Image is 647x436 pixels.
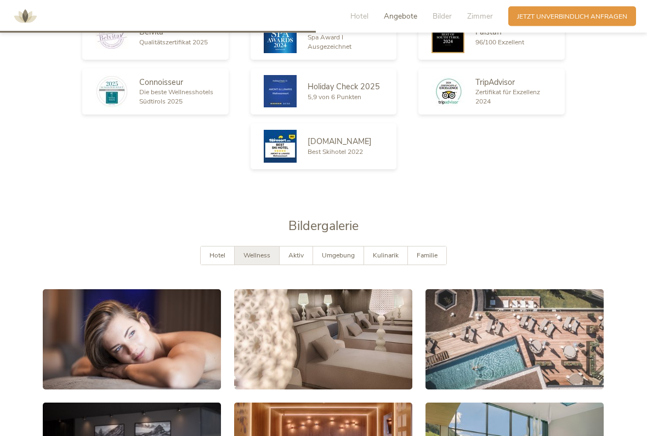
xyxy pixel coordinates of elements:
img: Belvita [95,25,128,49]
span: Angebote [384,11,417,21]
span: Hotel [209,251,225,260]
span: Zimmer [467,11,493,21]
img: Falstaff [432,21,464,54]
span: Aktiv [288,251,304,260]
span: Connoisseur [139,77,183,88]
span: Kulinarik [373,251,399,260]
span: Zertifikat für Exzellenz 2024 [475,88,540,106]
span: TripAdvisor [475,77,515,88]
span: Best Skihotel 2022 [308,148,363,157]
span: Holiday Check 2025 [308,82,380,93]
span: 96/100 Exzellent [475,38,524,47]
img: Falstaff 2024 [264,21,297,54]
span: Jetzt unverbindlich anfragen [517,12,627,21]
span: Spa Award I Ausgezeichnet [308,33,351,51]
span: [DOMAIN_NAME] [308,136,372,147]
span: Bilder [433,11,452,21]
img: TripAdvisor [432,77,464,107]
span: Bildergalerie [288,218,359,235]
span: 5,9 von 6 Punkten [308,93,361,102]
img: Holiday Check 2025 [264,76,297,108]
span: Hotel [350,11,368,21]
span: Die beste Wellnesshotels Südtirols 2025 [139,88,213,106]
span: Wellness [243,251,270,260]
a: AMONTI & LUNARIS Wellnessresort [9,13,42,19]
span: Familie [417,251,438,260]
img: Connoisseur [95,76,128,108]
span: Umgebung [322,251,355,260]
span: Qualitätszertifikat 2025 [139,38,208,47]
img: Skiresort.de [264,130,297,163]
